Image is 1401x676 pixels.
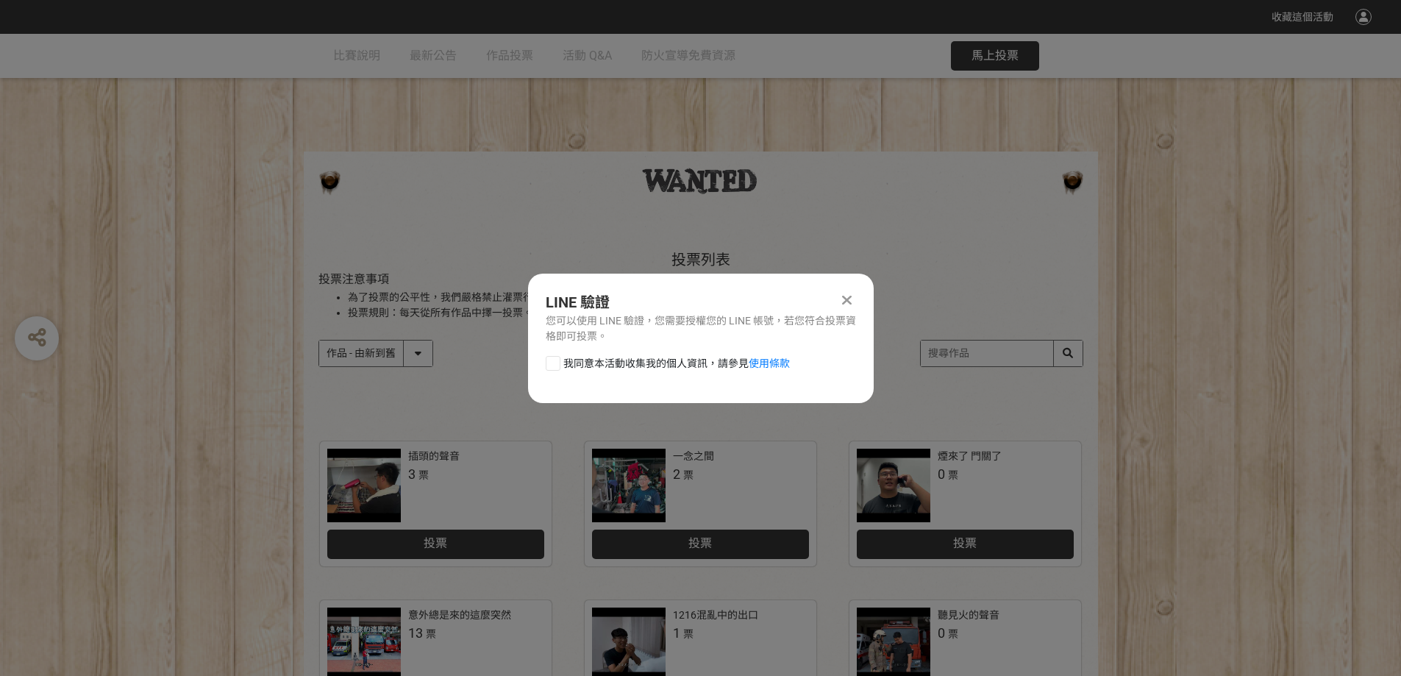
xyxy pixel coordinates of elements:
span: 馬上投票 [972,49,1019,63]
li: 為了投票的公平性，我們嚴格禁止灌票行為，所有投票者皆需經過 LINE 登入認證。 [348,290,1083,305]
div: 1216混亂中的出口 [673,608,758,623]
input: 搜尋作品 [921,341,1083,366]
span: 比賽說明 [333,49,380,63]
span: 最新公告 [410,49,457,63]
a: 活動 Q&A [563,34,612,78]
a: 使用條款 [749,357,790,369]
span: 我同意本活動收集我的個人資訊，請參見 [563,356,790,371]
div: 一念之間 [673,449,714,464]
span: 2 [673,466,680,482]
span: 投票 [953,536,977,550]
a: 比賽說明 [333,34,380,78]
h1: 投票列表 [318,251,1083,268]
span: 1 [673,625,680,641]
a: 插頭的聲音3票投票 [320,441,552,566]
span: 活動 Q&A [563,49,612,63]
span: 投票注意事項 [318,272,389,286]
span: 票 [418,469,429,481]
button: 馬上投票 [951,41,1039,71]
a: 一念之間2票投票 [585,441,816,566]
span: 收藏這個活動 [1272,11,1333,23]
div: 您可以使用 LINE 驗證，您需要授權您的 LINE 帳號，若您符合投票資格即可投票。 [546,313,856,344]
span: 票 [426,628,436,640]
span: 0 [938,625,945,641]
div: 聽見火的聲音 [938,608,999,623]
span: 投票 [424,536,447,550]
a: 防火宣導免費資源 [641,34,735,78]
li: 投票規則：每天從所有作品中擇一投票。 [348,305,1083,321]
div: 意外總是來的這麼突然 [408,608,511,623]
span: 票 [683,628,694,640]
span: 投票 [688,536,712,550]
span: 3 [408,466,416,482]
span: 13 [408,625,423,641]
span: 票 [948,469,958,481]
div: LINE 驗證 [546,291,856,313]
span: 0 [938,466,945,482]
span: 票 [683,469,694,481]
a: 作品投票 [486,34,533,78]
span: 作品投票 [486,49,533,63]
span: 防火宣導免費資源 [641,49,735,63]
div: 插頭的聲音 [408,449,460,464]
a: 最新公告 [410,34,457,78]
a: 煙來了 門關了0票投票 [849,441,1081,566]
div: 煙來了 門關了 [938,449,1002,464]
span: 票 [948,628,958,640]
